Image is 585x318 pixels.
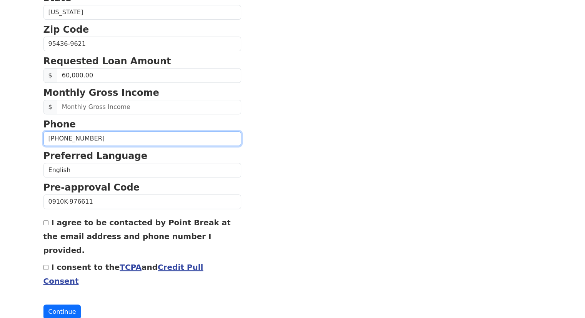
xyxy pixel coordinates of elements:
[43,194,241,209] input: Pre-approval Code
[43,151,147,161] strong: Preferred Language
[43,131,241,146] input: (___) ___-____
[43,119,76,130] strong: Phone
[43,37,241,51] input: Zip Code
[57,68,241,83] input: Requested Loan Amount
[43,218,231,255] label: I agree to be contacted by Point Break at the email address and phone number I provided.
[120,263,142,272] a: TCPA
[43,56,171,67] strong: Requested Loan Amount
[43,182,140,193] strong: Pre-approval Code
[43,100,57,114] span: $
[57,100,241,114] input: Monthly Gross Income
[43,24,89,35] strong: Zip Code
[43,86,241,100] p: Monthly Gross Income
[43,263,203,286] label: I consent to the and
[43,68,57,83] span: $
